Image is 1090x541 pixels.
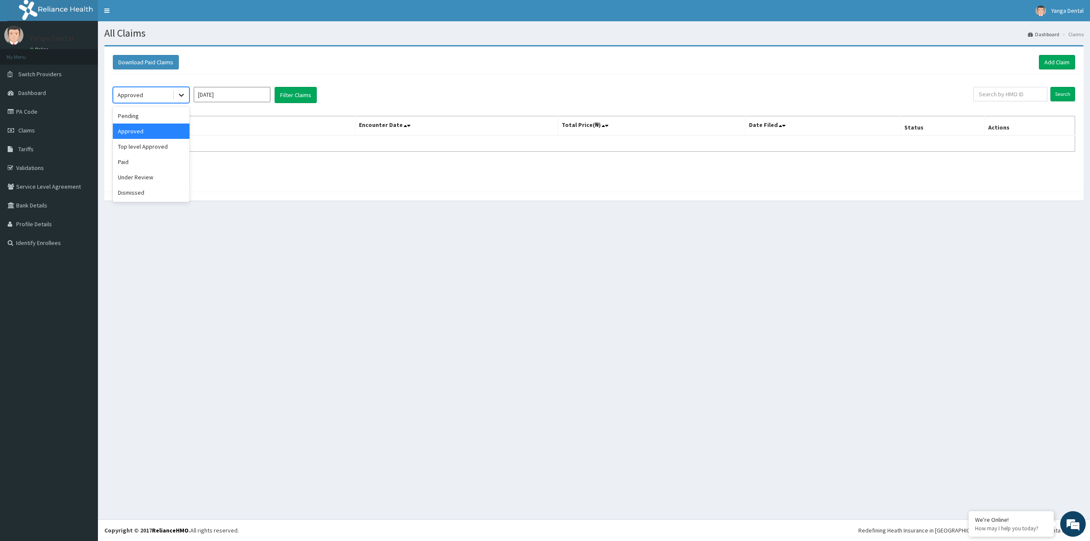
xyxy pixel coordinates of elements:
[113,154,189,170] div: Paid
[140,4,160,25] div: Minimize live chat window
[984,116,1075,136] th: Actions
[118,91,143,99] div: Approved
[1060,31,1084,38] li: Claims
[1050,87,1075,101] input: Search
[18,70,62,78] span: Switch Providers
[1035,6,1046,16] img: User Image
[16,43,34,64] img: d_794563401_company_1708531726252_794563401
[113,124,189,139] div: Approved
[356,116,558,136] th: Encounter Date
[98,519,1090,541] footer: All rights reserved.
[1028,31,1059,38] a: Dashboard
[558,116,746,136] th: Total Price(₦)
[18,127,35,134] span: Claims
[113,116,356,136] th: Name
[113,185,189,200] div: Dismissed
[44,48,143,59] div: Chat with us now
[18,145,34,153] span: Tariffs
[104,527,190,534] strong: Copyright © 2017 .
[275,87,317,103] button: Filter Claims
[30,46,50,52] a: Online
[113,55,179,69] button: Download Paid Claims
[113,108,189,124] div: Pending
[18,89,46,97] span: Dashboard
[975,525,1047,532] p: How may I help you today?
[975,516,1047,524] div: We're Online!
[973,87,1047,101] input: Search by HMO ID
[901,116,985,136] th: Status
[49,107,118,193] span: We're online!
[746,116,901,136] th: Date Filed
[1039,55,1075,69] a: Add Claim
[4,26,23,45] img: User Image
[30,35,74,42] p: Yanga Dental
[152,527,189,534] a: RelianceHMO
[113,139,189,154] div: Top level Approved
[1051,7,1084,14] span: Yanga Dental
[113,170,189,185] div: Under Review
[858,526,1084,535] div: Redefining Heath Insurance in [GEOGRAPHIC_DATA] using Telemedicine and Data Science!
[104,28,1084,39] h1: All Claims
[194,87,270,102] input: Select Month and Year
[4,233,162,262] textarea: Type your message and hit 'Enter'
